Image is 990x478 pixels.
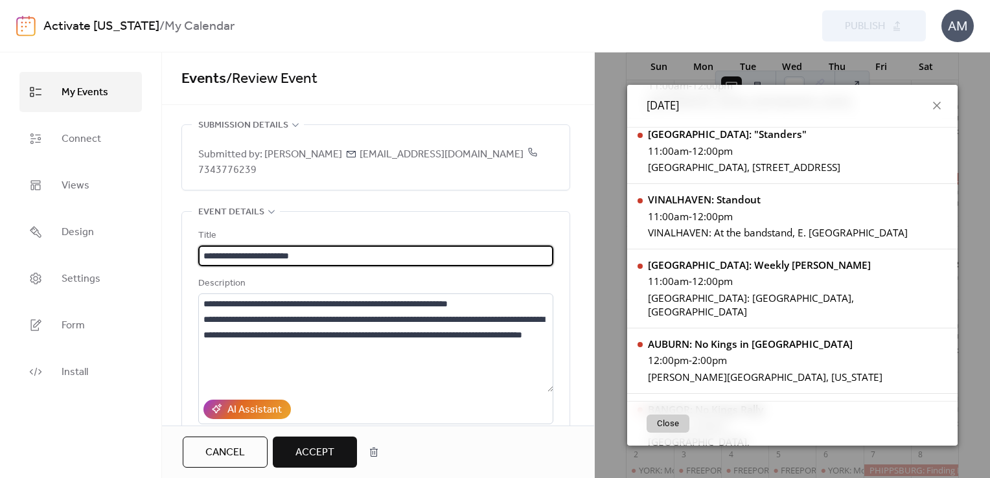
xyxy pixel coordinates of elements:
[16,16,36,36] img: logo
[203,400,291,419] button: AI Assistant
[198,228,551,244] div: Title
[692,275,733,288] span: 12:00pm
[648,128,840,141] div: [GEOGRAPHIC_DATA]: "Standers"
[648,161,840,174] div: [GEOGRAPHIC_DATA], [STREET_ADDRESS]
[198,144,538,180] span: 7343776239
[198,147,553,178] span: Submitted by: [PERSON_NAME] [EMAIL_ADDRESS][DOMAIN_NAME]
[62,82,108,103] span: My Events
[198,276,551,291] div: Description
[159,14,165,39] b: /
[689,275,692,288] span: -
[62,269,100,290] span: Settings
[692,144,733,158] span: 12:00pm
[648,354,689,367] span: 12:00pm
[19,212,142,252] a: Design
[62,362,88,383] span: Install
[648,193,908,207] div: VINALHAVEN: Standout
[226,65,317,93] span: / Review Event
[198,118,288,133] span: Submission details
[647,415,689,433] button: Close
[62,176,89,196] span: Views
[689,354,692,367] span: -
[648,337,882,351] div: AUBURN: No Kings in [GEOGRAPHIC_DATA]
[648,275,689,288] span: 11:00am
[181,65,226,93] a: Events
[692,210,733,223] span: 12:00pm
[689,210,692,223] span: -
[689,144,692,158] span: -
[19,258,142,299] a: Settings
[19,352,142,392] a: Install
[19,119,142,159] a: Connect
[62,222,94,243] span: Design
[43,14,159,39] a: Activate [US_STATE]
[62,315,85,336] span: Form
[648,370,882,384] div: [PERSON_NAME][GEOGRAPHIC_DATA], [US_STATE]
[62,129,101,150] span: Connect
[692,354,727,367] span: 2:00pm
[295,445,334,461] span: Accept
[227,402,282,418] div: AI Assistant
[648,226,908,240] div: VINALHAVEN: At the bandstand, E. [GEOGRAPHIC_DATA]
[647,98,679,114] span: [DATE]
[19,165,142,205] a: Views
[19,72,142,112] a: My Events
[648,258,947,272] div: [GEOGRAPHIC_DATA]: Weekly [PERSON_NAME]
[941,10,974,42] div: AM
[648,210,689,223] span: 11:00am
[165,14,235,39] b: My Calendar
[648,144,689,158] span: 11:00am
[183,437,268,468] button: Cancel
[648,291,947,319] div: [GEOGRAPHIC_DATA]: [GEOGRAPHIC_DATA], [GEOGRAPHIC_DATA]
[19,305,142,345] a: Form
[273,437,357,468] button: Accept
[198,205,264,220] span: Event details
[205,445,245,461] span: Cancel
